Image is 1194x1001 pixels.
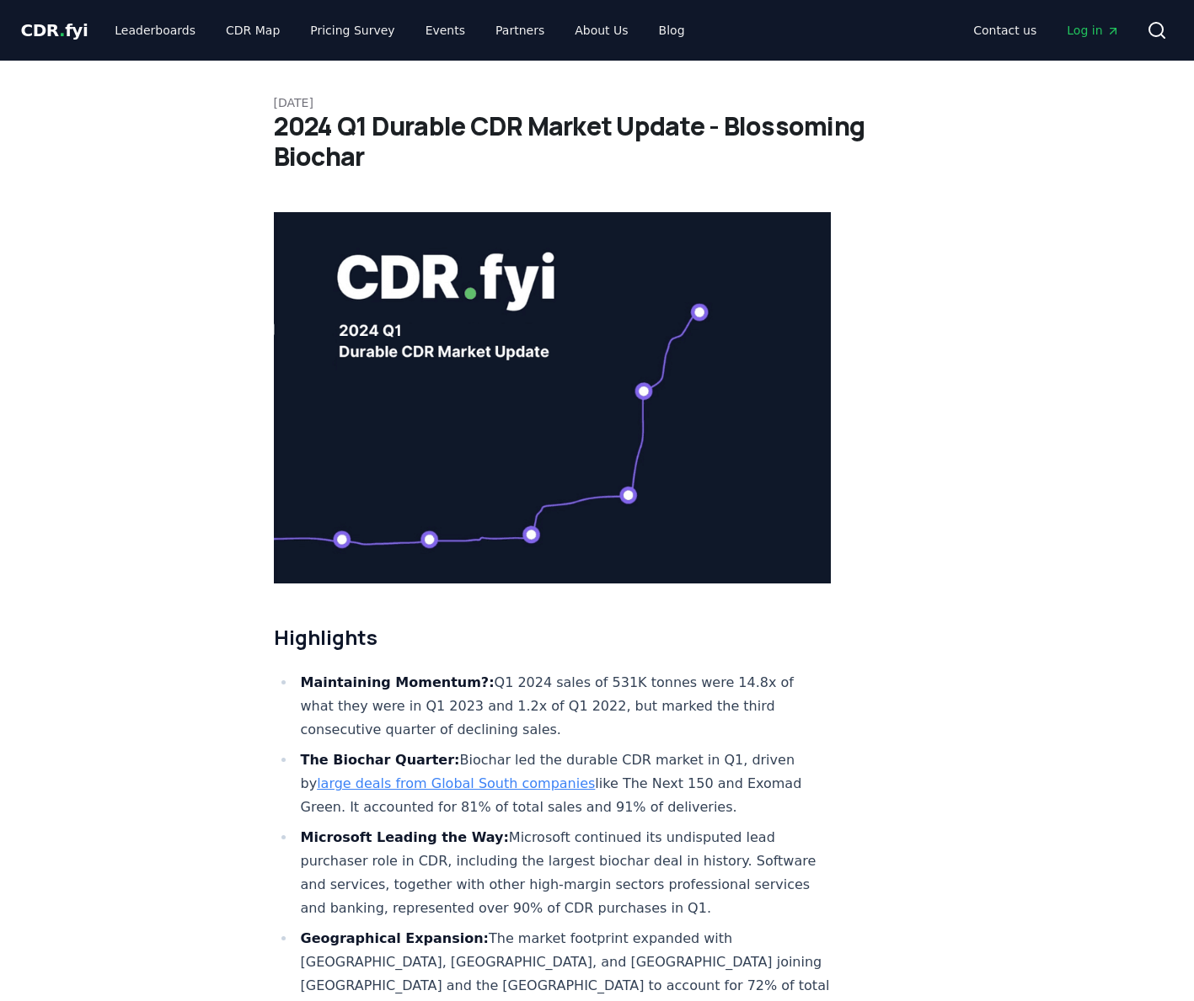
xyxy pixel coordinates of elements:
[21,20,88,40] span: CDR fyi
[59,20,65,40] span: .
[101,15,698,45] nav: Main
[412,15,479,45] a: Events
[1067,22,1119,39] span: Log in
[960,15,1050,45] a: Contact us
[301,752,460,768] strong: The Biochar Quarter:
[101,15,209,45] a: Leaderboards
[561,15,641,45] a: About Us
[274,94,921,111] p: [DATE]
[301,829,509,845] strong: Microsoft Leading the Way:
[960,15,1132,45] nav: Main
[482,15,558,45] a: Partners
[274,212,832,583] img: blog post image
[296,748,832,819] li: Biochar led the durable CDR market in Q1, driven by like The Next 150 and Exomad Green. It accoun...
[645,15,699,45] a: Blog
[21,19,88,42] a: CDR.fyi
[1053,15,1132,45] a: Log in
[274,111,921,172] h1: 2024 Q1 Durable CDR Market Update - Blossoming Biochar
[212,15,293,45] a: CDR Map
[274,624,832,651] h2: Highlights
[296,671,832,742] li: Q1 2024 sales of 531K tonnes were 14.8x of what they were in Q1 2023 and 1.2x of Q1 2022, but mar...
[317,775,595,791] a: large deals from Global South companies
[301,930,489,946] strong: Geographical Expansion:
[301,674,495,690] strong: Maintaining Momentum?:
[296,826,832,920] li: Microsoft continued its undisputed lead purchaser role in CDR, including the largest biochar deal...
[297,15,408,45] a: Pricing Survey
